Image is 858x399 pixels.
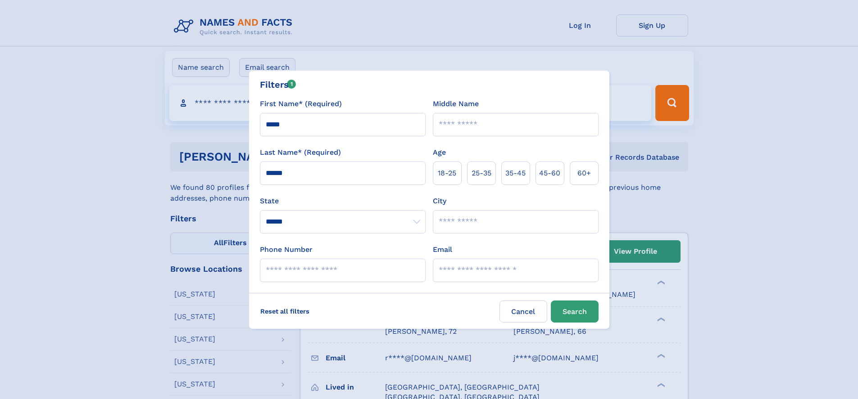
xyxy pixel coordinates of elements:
[433,244,452,255] label: Email
[472,168,491,179] span: 25‑35
[539,168,560,179] span: 45‑60
[499,300,547,323] label: Cancel
[433,99,479,109] label: Middle Name
[433,196,446,206] label: City
[260,78,296,91] div: Filters
[438,168,456,179] span: 18‑25
[577,168,591,179] span: 60+
[254,300,315,322] label: Reset all filters
[260,196,426,206] label: State
[433,147,446,158] label: Age
[260,99,342,109] label: First Name* (Required)
[260,244,313,255] label: Phone Number
[505,168,526,179] span: 35‑45
[260,147,341,158] label: Last Name* (Required)
[551,300,599,323] button: Search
